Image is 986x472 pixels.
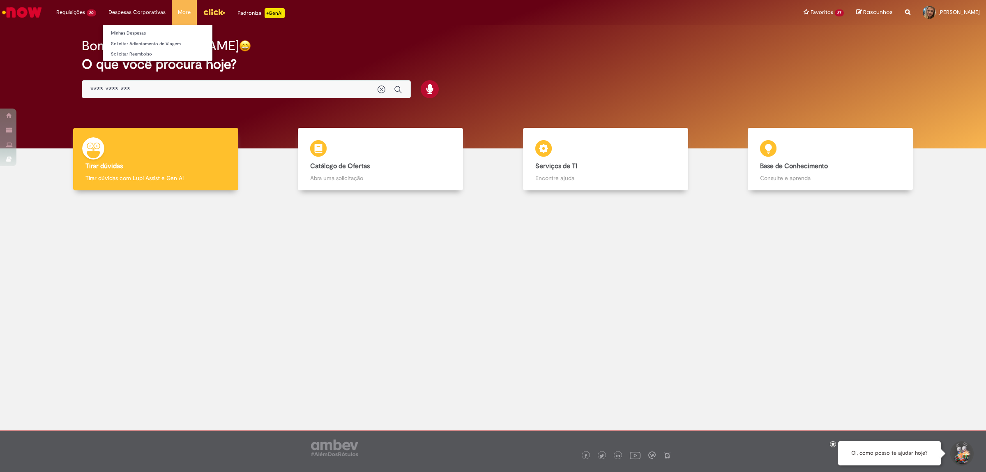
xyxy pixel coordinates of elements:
[103,29,212,38] a: Minhas Despesas
[102,25,213,61] ul: Despesas Corporativas
[535,162,577,170] b: Serviços de TI
[108,8,166,16] span: Despesas Corporativas
[1,4,43,21] img: ServiceNow
[178,8,191,16] span: More
[311,440,358,456] img: logo_footer_ambev_rotulo_gray.png
[239,40,251,52] img: happy-face.png
[838,441,941,465] div: Oi, como posso te ajudar hoje?
[535,174,676,182] p: Encontre ajuda
[718,128,943,191] a: Base de Conhecimento Consulte e aprenda
[203,6,225,18] img: click_logo_yellow_360x200.png
[82,39,239,53] h2: Bom dia, [PERSON_NAME]
[237,8,285,18] div: Padroniza
[630,450,640,460] img: logo_footer_youtube.png
[310,174,451,182] p: Abra uma solicitação
[835,9,844,16] span: 37
[863,8,893,16] span: Rascunhos
[43,128,268,191] a: Tirar dúvidas Tirar dúvidas com Lupi Assist e Gen Ai
[760,174,901,182] p: Consulte e aprenda
[663,451,671,459] img: logo_footer_naosei.png
[600,454,604,458] img: logo_footer_twitter.png
[760,162,828,170] b: Base de Conhecimento
[85,162,123,170] b: Tirar dúvidas
[268,128,493,191] a: Catálogo de Ofertas Abra uma solicitação
[265,8,285,18] p: +GenAi
[811,8,833,16] span: Favoritos
[87,9,96,16] span: 20
[103,39,212,49] a: Solicitar Adiantamento de Viagem
[584,454,588,458] img: logo_footer_facebook.png
[949,441,974,466] button: Iniciar Conversa de Suporte
[616,453,620,458] img: logo_footer_linkedin.png
[648,451,656,459] img: logo_footer_workplace.png
[103,50,212,59] a: Solicitar Reembolso
[856,9,893,16] a: Rascunhos
[938,9,980,16] span: [PERSON_NAME]
[85,174,226,182] p: Tirar dúvidas com Lupi Assist e Gen Ai
[310,162,370,170] b: Catálogo de Ofertas
[493,128,718,191] a: Serviços de TI Encontre ajuda
[56,8,85,16] span: Requisições
[82,57,904,72] h2: O que você procura hoje?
